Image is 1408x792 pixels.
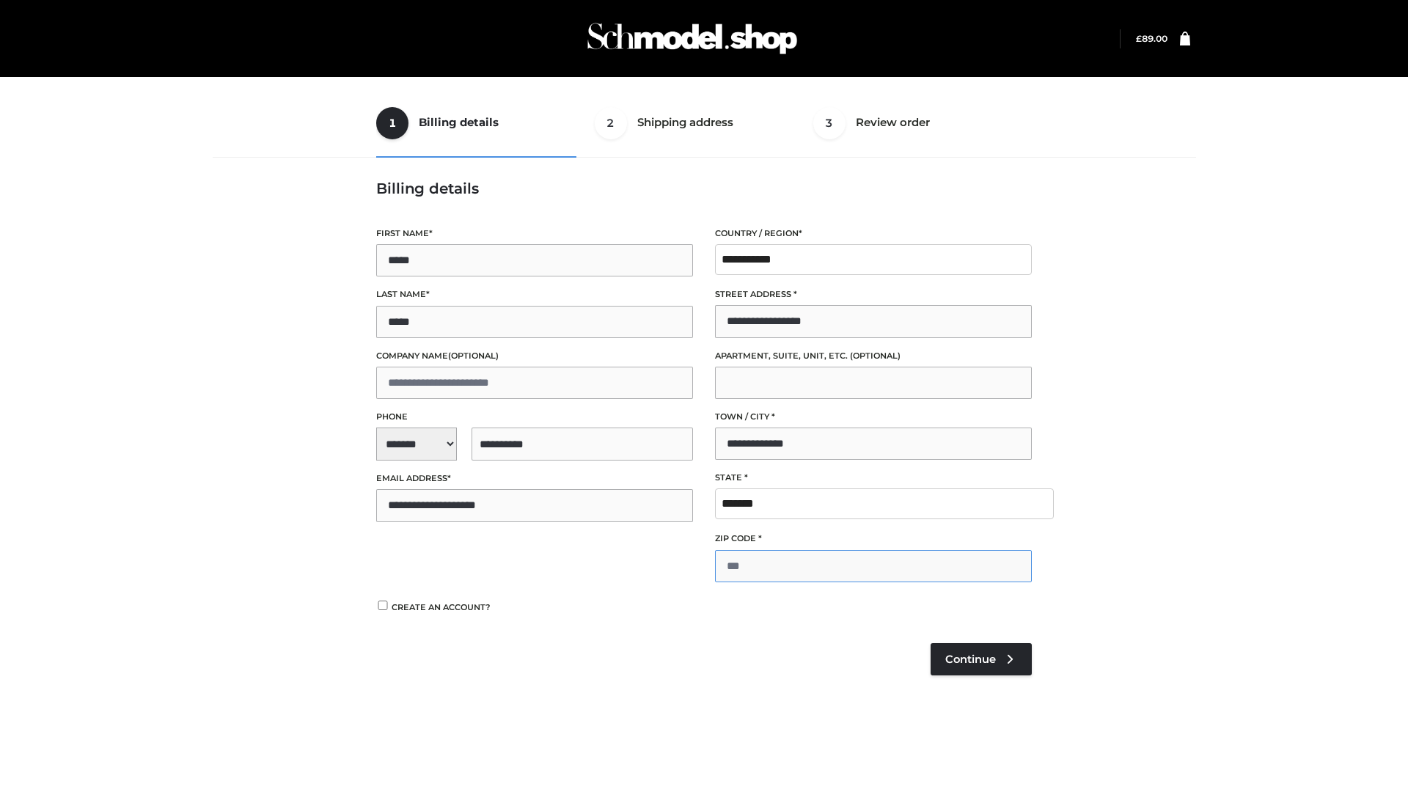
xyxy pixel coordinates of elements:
bdi: 89.00 [1136,33,1167,44]
label: Phone [376,410,693,424]
span: (optional) [448,351,499,361]
label: Street address [715,287,1032,301]
input: Create an account? [376,601,389,610]
label: Town / City [715,410,1032,424]
label: Country / Region [715,227,1032,241]
label: Email address [376,472,693,485]
label: State [715,471,1032,485]
span: Create an account? [392,602,491,612]
label: Company name [376,349,693,363]
label: ZIP Code [715,532,1032,546]
label: Last name [376,287,693,301]
span: £ [1136,33,1142,44]
span: (optional) [850,351,901,361]
h3: Billing details [376,180,1032,197]
a: £89.00 [1136,33,1167,44]
a: Continue [931,643,1032,675]
label: First name [376,227,693,241]
span: Continue [945,653,996,666]
label: Apartment, suite, unit, etc. [715,349,1032,363]
img: Schmodel Admin 964 [582,10,802,67]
